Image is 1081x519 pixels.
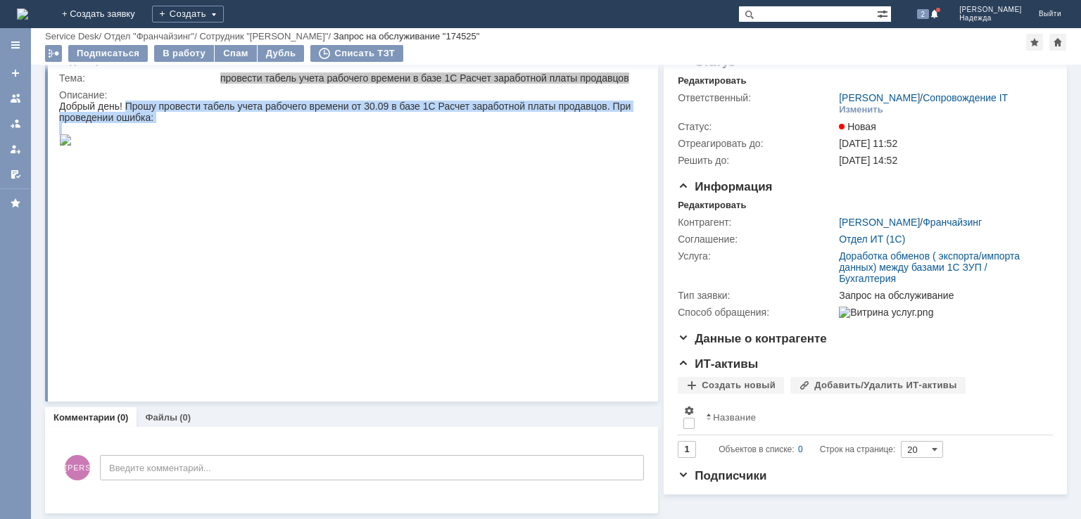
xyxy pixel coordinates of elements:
div: Редактировать [678,200,746,211]
div: Статус: [678,121,836,132]
div: Добавить в избранное [1026,34,1043,51]
div: / [839,92,1008,103]
span: [DATE] 14:52 [839,155,897,166]
div: Запрос на обслуживание "174525" [334,31,480,41]
a: Франчайзинг [923,217,982,228]
span: ИТ-активы [678,357,758,371]
span: Расширенный поиск [877,6,891,20]
span: Информация [678,180,772,193]
div: Сделать домашней страницей [1049,34,1066,51]
span: Новая [839,121,876,132]
span: Данные о контрагенте [678,332,827,345]
div: Соглашение: [678,233,836,245]
i: Строк на странице: [719,441,895,458]
div: Описание: [59,89,641,101]
a: Файлы [145,412,177,423]
div: Отреагировать до: [678,138,836,149]
a: [PERSON_NAME] [839,217,920,228]
div: Редактировать [678,75,746,86]
a: Заявки на командах [4,87,27,110]
span: Подписчики [678,469,766,482]
span: [PERSON_NAME] [959,6,1022,14]
a: Отдел ИТ (1С) [839,233,905,245]
div: провести табель учета рабочего времени в базе 1С Расчет заработной платы продавцов [220,72,638,84]
div: Изменить [839,104,883,115]
th: Название [700,399,1042,435]
div: / [104,31,200,41]
div: Ответственный: [678,92,836,103]
div: 0 [798,441,803,458]
div: Создать [152,6,224,23]
img: Витрина услуг.png [839,307,933,318]
span: Настройки [683,405,695,416]
div: Контрагент: [678,217,836,228]
a: Сотрудник "[PERSON_NAME]" [199,31,328,41]
div: Название [713,412,756,423]
span: Надежда [959,14,1022,23]
a: Заявки в моей ответственности [4,113,27,135]
div: / [839,217,982,228]
div: (0) [179,412,191,423]
a: Доработка обменов ( экспорта/импорта данных) между базами 1С ЗУП / Бухгалтерия [839,250,1020,284]
a: Перейти на домашнюю страницу [17,8,28,20]
div: (0) [118,412,129,423]
div: / [199,31,333,41]
span: [DATE] 11:52 [839,138,897,149]
span: Объектов в списке: [719,444,794,454]
a: Создать заявку [4,62,27,84]
div: Способ обращения: [678,307,836,318]
a: Service Desk [45,31,99,41]
a: Отдел "Франчайзинг" [104,31,194,41]
div: Тема: [59,72,217,84]
div: Работа с массовостью [45,45,62,62]
div: Услуга: [678,250,836,262]
a: Сопровождение IT [923,92,1008,103]
img: logo [17,8,28,20]
a: Мои заявки [4,138,27,160]
div: Решить до: [678,155,836,166]
span: 2 [917,9,930,19]
a: Мои согласования [4,163,27,186]
a: Комментарии [53,412,115,423]
div: Запрос на обслуживание [839,290,1046,301]
span: [PERSON_NAME] [65,455,90,480]
a: [PERSON_NAME] [839,92,920,103]
div: Тип заявки: [678,290,836,301]
div: / [45,31,104,41]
